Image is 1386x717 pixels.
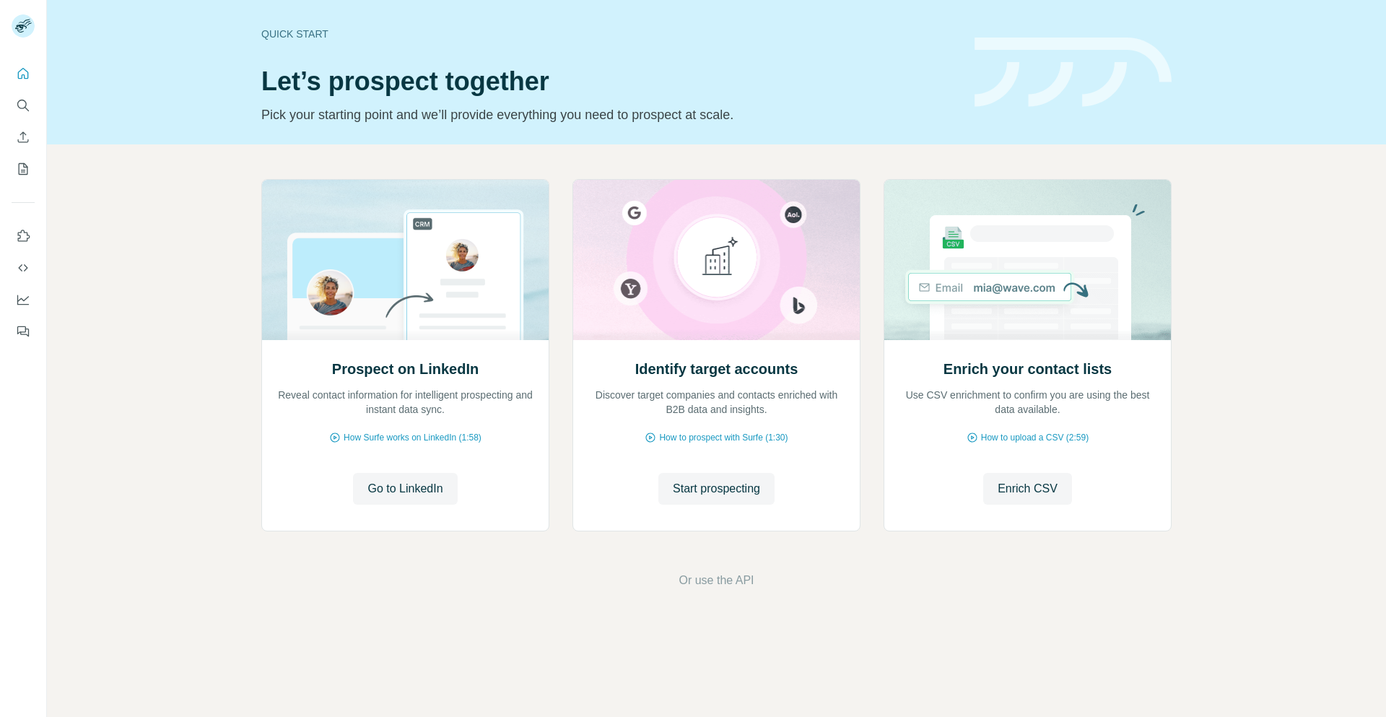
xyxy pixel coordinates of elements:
h1: Let’s prospect together [261,67,957,96]
img: Prospect on LinkedIn [261,180,549,340]
span: Start prospecting [673,480,760,497]
span: How to upload a CSV (2:59) [981,431,1089,444]
p: Pick your starting point and we’ll provide everything you need to prospect at scale. [261,105,957,125]
h2: Prospect on LinkedIn [332,359,479,379]
p: Use CSV enrichment to confirm you are using the best data available. [899,388,1156,417]
button: Dashboard [12,287,35,313]
button: Or use the API [679,572,754,589]
span: Go to LinkedIn [367,480,443,497]
button: My lists [12,156,35,182]
span: Enrich CSV [998,480,1058,497]
button: Enrich CSV [12,124,35,150]
p: Discover target companies and contacts enriched with B2B data and insights. [588,388,845,417]
span: How to prospect with Surfe (1:30) [659,431,788,444]
span: How Surfe works on LinkedIn (1:58) [344,431,481,444]
img: banner [975,38,1172,108]
button: Start prospecting [658,473,775,505]
h2: Identify target accounts [635,359,798,379]
button: Enrich CSV [983,473,1072,505]
button: Search [12,92,35,118]
button: Use Surfe on LinkedIn [12,223,35,249]
h2: Enrich your contact lists [943,359,1112,379]
button: Use Surfe API [12,255,35,281]
img: Identify target accounts [572,180,860,340]
button: Go to LinkedIn [353,473,457,505]
button: Quick start [12,61,35,87]
div: Quick start [261,27,957,41]
button: Feedback [12,318,35,344]
p: Reveal contact information for intelligent prospecting and instant data sync. [276,388,534,417]
img: Enrich your contact lists [884,180,1172,340]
